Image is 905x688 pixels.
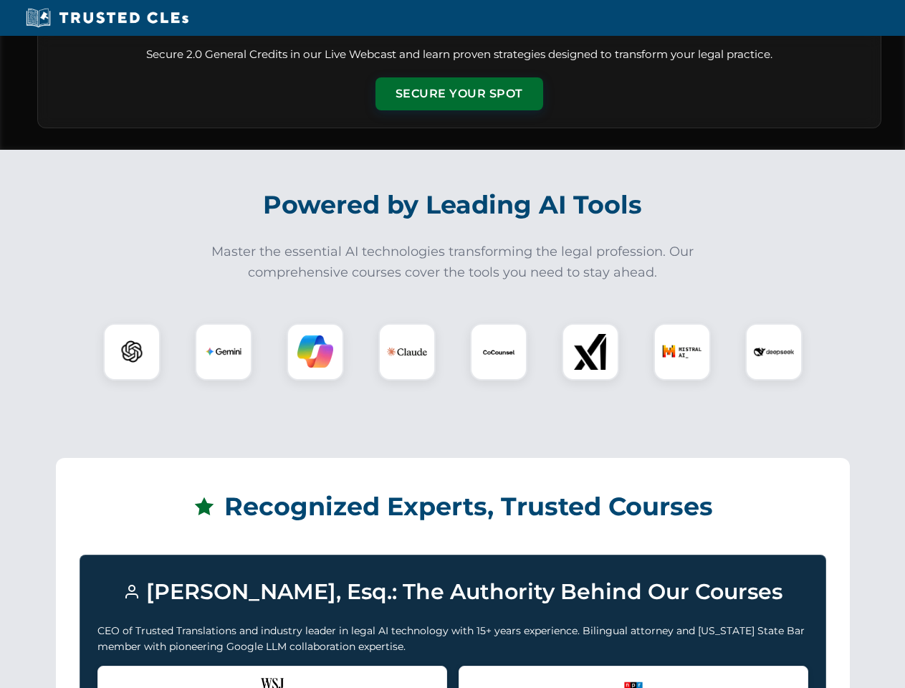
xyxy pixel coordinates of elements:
h2: Recognized Experts, Trusted Courses [80,482,826,532]
p: Secure 2.0 General Credits in our Live Webcast and learn proven strategies designed to transform ... [55,47,863,63]
img: Trusted CLEs [21,7,193,29]
img: Mistral AI Logo [662,332,702,372]
div: CoCounsel [470,323,527,381]
img: xAI Logo [573,334,608,370]
img: Copilot Logo [297,334,333,370]
img: Gemini Logo [206,334,241,370]
div: DeepSeek [745,323,803,381]
div: Claude [378,323,436,381]
p: Master the essential AI technologies transforming the legal profession. Our comprehensive courses... [202,242,704,283]
h2: Powered by Leading AI Tools [56,180,850,230]
h3: [PERSON_NAME], Esq.: The Authority Behind Our Courses [97,573,808,611]
div: Gemini [195,323,252,381]
button: Secure Your Spot [375,77,543,110]
img: DeepSeek Logo [754,332,794,372]
div: xAI [562,323,619,381]
img: ChatGPT Logo [111,331,153,373]
img: Claude Logo [387,332,427,372]
p: CEO of Trusted Translations and industry leader in legal AI technology with 15+ years experience.... [97,623,808,655]
img: CoCounsel Logo [481,334,517,370]
div: ChatGPT [103,323,161,381]
div: Copilot [287,323,344,381]
div: Mistral AI [653,323,711,381]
